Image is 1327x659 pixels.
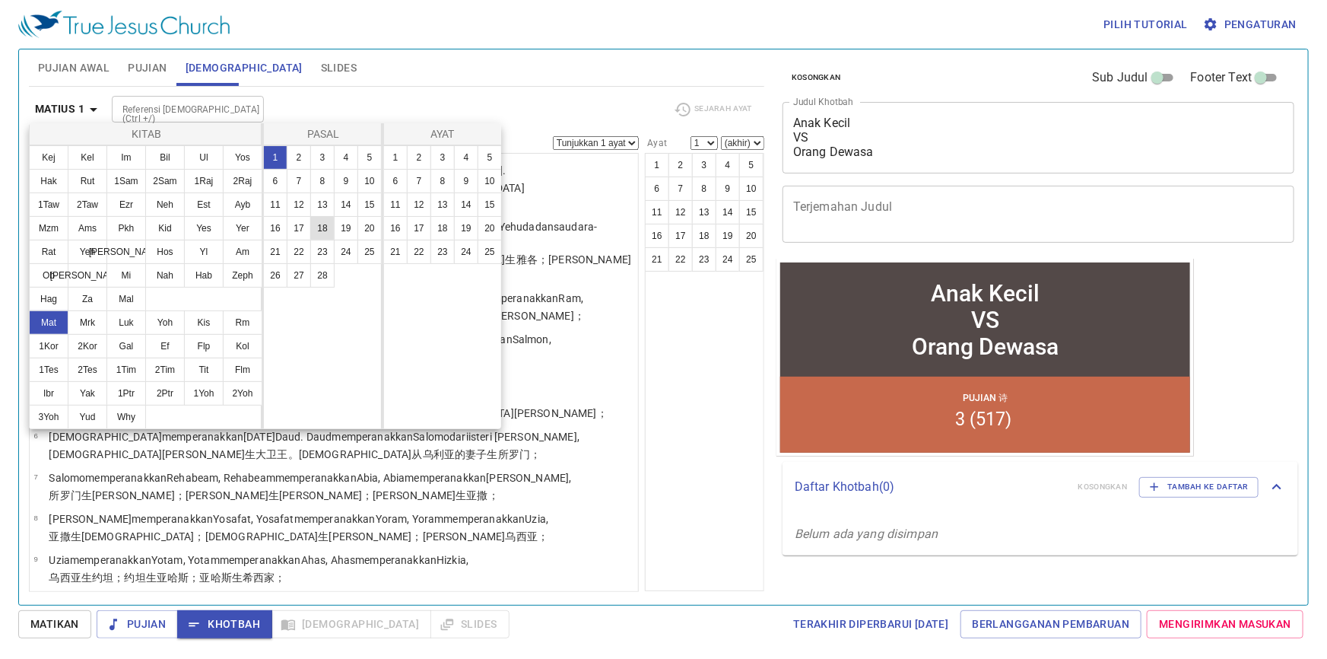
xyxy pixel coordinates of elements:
button: 28 [310,263,335,288]
button: Yeh [68,240,107,264]
button: Yak [68,381,107,406]
button: 2Yoh [223,381,262,406]
button: 2Tim [145,358,185,382]
button: 24 [454,240,478,264]
button: 17 [287,216,311,240]
button: 16 [383,216,408,240]
p: Kitab [33,126,260,142]
button: 1 [263,145,287,170]
button: Flp [184,334,224,358]
button: 16 [263,216,287,240]
button: 11 [263,193,287,217]
button: Ibr [29,381,68,406]
button: 14 [334,193,358,217]
button: Hag [29,287,68,311]
button: Mzm [29,216,68,240]
button: 17 [407,216,431,240]
div: Anak Kecil VS Orang Dewasa [135,21,282,101]
button: Am [223,240,262,264]
button: 2Sam [145,169,185,193]
button: 2Taw [68,193,107,217]
button: Kis [184,310,224,335]
button: 12 [287,193,311,217]
button: 11 [383,193,408,217]
button: 3 [430,145,455,170]
button: Ayb [223,193,262,217]
button: Yud [68,405,107,429]
button: Rat [29,240,68,264]
button: Ul [184,145,224,170]
button: 2 [407,145,431,170]
button: 25 [357,240,382,264]
button: Kol [223,334,262,358]
button: Mrk [68,310,107,335]
button: 5 [478,145,502,170]
button: 23 [310,240,335,264]
button: 19 [454,216,478,240]
button: 7 [287,169,311,193]
button: 4 [334,145,358,170]
button: 13 [310,193,335,217]
button: Yoh [145,310,185,335]
button: 6 [383,169,408,193]
button: Why [106,405,146,429]
button: Neh [145,193,185,217]
button: 1Ptr [106,381,146,406]
button: 7 [407,169,431,193]
button: Rut [68,169,107,193]
button: Flm [223,358,262,382]
button: 8 [310,169,335,193]
button: 18 [310,216,335,240]
button: Yos [223,145,262,170]
button: 22 [287,240,311,264]
button: 2Tes [68,358,107,382]
button: Hab [184,263,224,288]
button: 15 [478,193,502,217]
button: 3Yoh [29,405,68,429]
button: Kel [68,145,107,170]
button: 9 [454,169,478,193]
button: 1Taw [29,193,68,217]
button: Yes [184,216,224,240]
button: 22 [407,240,431,264]
button: Ams [68,216,107,240]
button: 5 [357,145,382,170]
button: 21 [263,240,287,264]
button: 4 [454,145,478,170]
p: Pujian 诗 [186,133,231,146]
button: 13 [430,193,455,217]
button: Yer [223,216,262,240]
button: 19 [334,216,358,240]
button: Ezr [106,193,146,217]
button: 27 [287,263,311,288]
button: Hos [145,240,185,264]
button: 9 [334,169,358,193]
button: 24 [334,240,358,264]
button: Im [106,145,146,170]
button: Kid [145,216,185,240]
button: 12 [407,193,431,217]
button: Yl [184,240,224,264]
button: Mat [29,310,68,335]
button: [PERSON_NAME] [68,263,107,288]
button: 1Raj [184,169,224,193]
button: 2Raj [223,169,262,193]
button: Mal [106,287,146,311]
button: Pkh [106,216,146,240]
button: Ef [145,334,185,358]
button: Hak [29,169,68,193]
button: 1Tim [106,358,146,382]
button: 3 [310,145,335,170]
button: 18 [430,216,455,240]
button: 2 [287,145,311,170]
button: 6 [263,169,287,193]
button: 1Tes [29,358,68,382]
button: 1 [383,145,408,170]
button: Mi [106,263,146,288]
li: 3 (517) [179,150,235,171]
button: 20 [357,216,382,240]
button: 23 [430,240,455,264]
button: Zeph [223,263,262,288]
button: 20 [478,216,502,240]
button: 25 [478,240,502,264]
